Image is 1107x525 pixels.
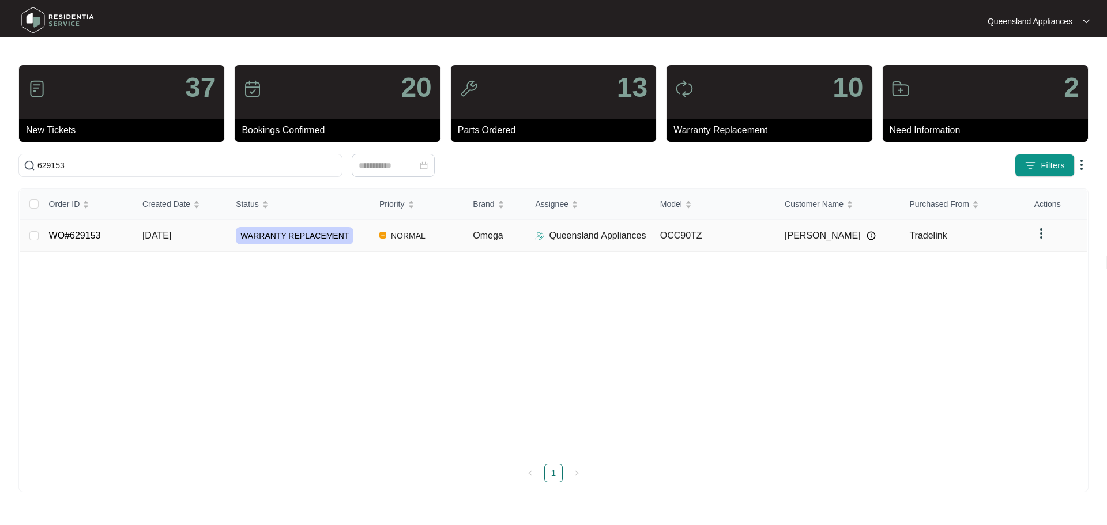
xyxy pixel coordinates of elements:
p: 37 [185,74,216,101]
p: Queensland Appliances [988,16,1072,27]
p: 20 [401,74,431,101]
span: Omega [473,231,503,240]
p: Need Information [890,123,1088,137]
li: Next Page [567,464,586,482]
span: [PERSON_NAME] [785,229,861,243]
li: Previous Page [521,464,540,482]
span: Purchased From [909,198,969,210]
img: Vercel Logo [379,232,386,239]
span: Created Date [142,198,190,210]
button: filter iconFilters [1015,154,1075,177]
th: Created Date [133,189,227,220]
span: Tradelink [909,231,947,240]
th: Order ID [40,189,133,220]
img: icon [460,80,478,98]
img: icon [28,80,46,98]
p: 2 [1064,74,1079,101]
span: Filters [1041,160,1065,172]
p: Queensland Appliances [549,229,646,243]
span: Model [660,198,682,210]
img: icon [243,80,262,98]
span: Status [236,198,259,210]
img: filter icon [1025,160,1036,171]
th: Purchased From [900,189,1025,220]
span: Priority [379,198,405,210]
button: left [521,464,540,482]
img: dropdown arrow [1034,226,1048,240]
th: Assignee [526,189,650,220]
span: [DATE] [142,231,171,240]
p: Warranty Replacement [673,123,872,137]
th: Priority [370,189,464,220]
li: 1 [544,464,563,482]
td: OCC90TZ [651,220,775,252]
img: Info icon [867,231,876,240]
span: Customer Name [785,198,844,210]
span: WARRANTY REPLACEMENT [236,227,353,244]
span: NORMAL [386,229,430,243]
span: right [573,470,580,477]
span: left [527,470,534,477]
span: Assignee [535,198,568,210]
img: residentia service logo [17,3,98,37]
img: Assigner Icon [535,231,544,240]
input: Search by Order Id, Assignee Name, Customer Name, Brand and Model [37,159,337,172]
span: Order ID [49,198,80,210]
img: dropdown arrow [1075,158,1089,172]
th: Customer Name [775,189,900,220]
th: Status [227,189,370,220]
th: Actions [1025,189,1087,220]
img: icon [891,80,910,98]
p: New Tickets [26,123,224,137]
img: search-icon [24,160,35,171]
button: right [567,464,586,482]
p: Bookings Confirmed [242,123,440,137]
a: WO#629153 [49,231,101,240]
img: icon [675,80,694,98]
p: 13 [617,74,647,101]
img: dropdown arrow [1083,18,1090,24]
a: 1 [545,464,562,482]
th: Brand [464,189,526,220]
p: 10 [833,74,863,101]
p: Parts Ordered [458,123,656,137]
span: Brand [473,198,494,210]
th: Model [651,189,775,220]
